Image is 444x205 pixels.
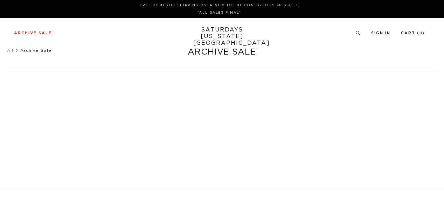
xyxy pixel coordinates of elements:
a: Cart (0) [401,31,425,35]
a: All [7,48,13,52]
a: Archive Sale [14,31,52,35]
span: Archive Sale [20,48,51,52]
p: *ALL SALES FINAL* [17,10,422,15]
a: SATURDAYS[US_STATE][GEOGRAPHIC_DATA] [193,27,251,47]
a: Sign In [371,31,390,35]
small: 0 [419,32,422,35]
p: FREE DOMESTIC SHIPPING OVER $150 TO THE CONTIGUOUS 48 STATES [17,3,422,8]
